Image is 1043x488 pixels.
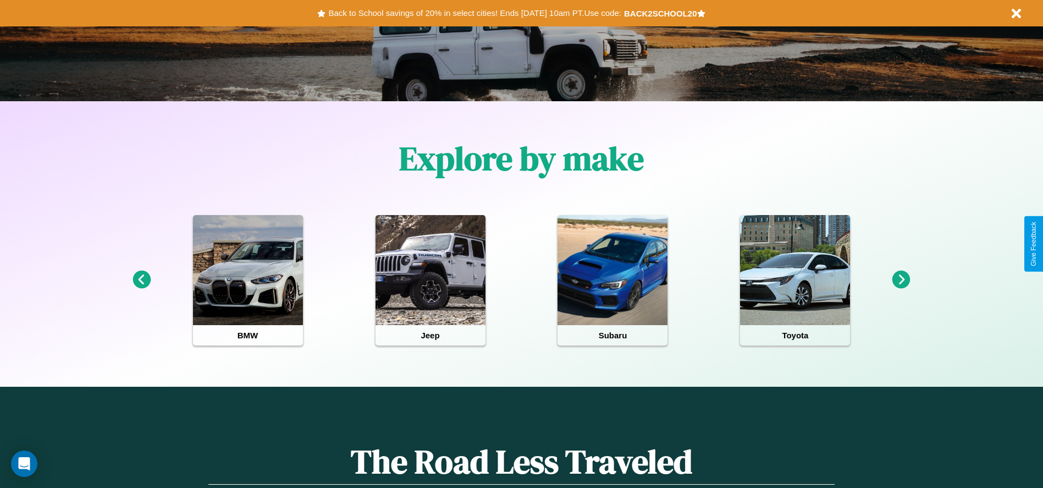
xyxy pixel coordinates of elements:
[558,325,667,346] h4: Subaru
[740,325,850,346] h4: Toyota
[208,439,834,485] h1: The Road Less Traveled
[1030,222,1038,266] div: Give Feedback
[624,9,697,18] b: BACK2SCHOOL20
[325,6,623,21] button: Back to School savings of 20% in select cities! Ends [DATE] 10am PT.Use code:
[11,451,37,477] div: Open Intercom Messenger
[193,325,303,346] h4: BMW
[376,325,485,346] h4: Jeep
[399,136,644,181] h1: Explore by make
